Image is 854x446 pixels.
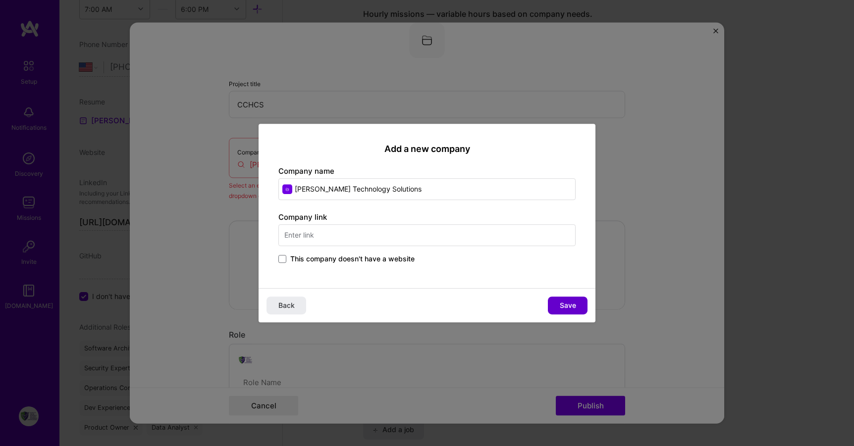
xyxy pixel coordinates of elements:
[290,254,415,264] span: This company doesn't have a website
[548,297,587,314] button: Save
[267,297,306,314] button: Back
[278,144,576,154] h2: Add a new company
[278,224,576,246] input: Enter link
[278,166,334,176] label: Company name
[278,212,327,222] label: Company link
[560,300,576,310] span: Save
[278,178,576,200] input: Enter name
[278,300,295,310] span: Back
